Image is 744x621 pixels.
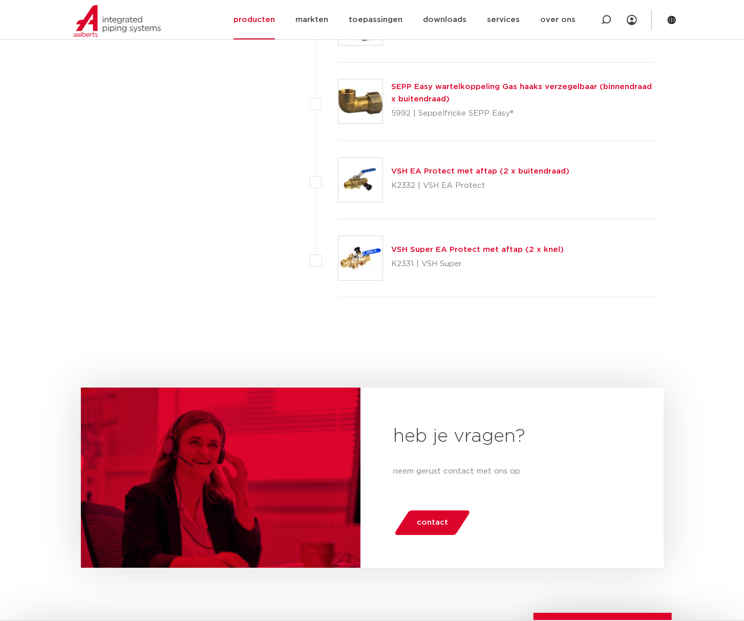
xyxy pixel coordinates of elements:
[391,83,652,103] a: SEPP Easy wartelkoppeling Gas haaks verzegelbaar (binnendraad x buitendraad)
[338,236,382,280] img: Thumbnail for VSH Super EA Protect met aftap (2 x knel)
[393,465,631,478] p: neem gerust contact met ons op
[391,246,564,253] a: VSH Super EA Protect met aftap (2 x knel)
[338,158,382,202] img: Thumbnail for VSH EA Protect met aftap (2 x buitendraad)
[393,424,631,449] h2: heb je vragen?
[391,105,656,122] p: 5992 | Seppelfricke SEPP Easy®
[417,515,448,531] span: contact
[391,167,569,175] a: VSH EA Protect met aftap (2 x buitendraad)
[391,178,569,194] p: K2332 | VSH EA Protect
[393,510,471,535] a: contact
[338,79,382,123] img: Thumbnail for SEPP Easy wartelkoppeling Gas haaks verzegelbaar (binnendraad x buitendraad)
[391,256,564,272] p: K2331 | VSH Super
